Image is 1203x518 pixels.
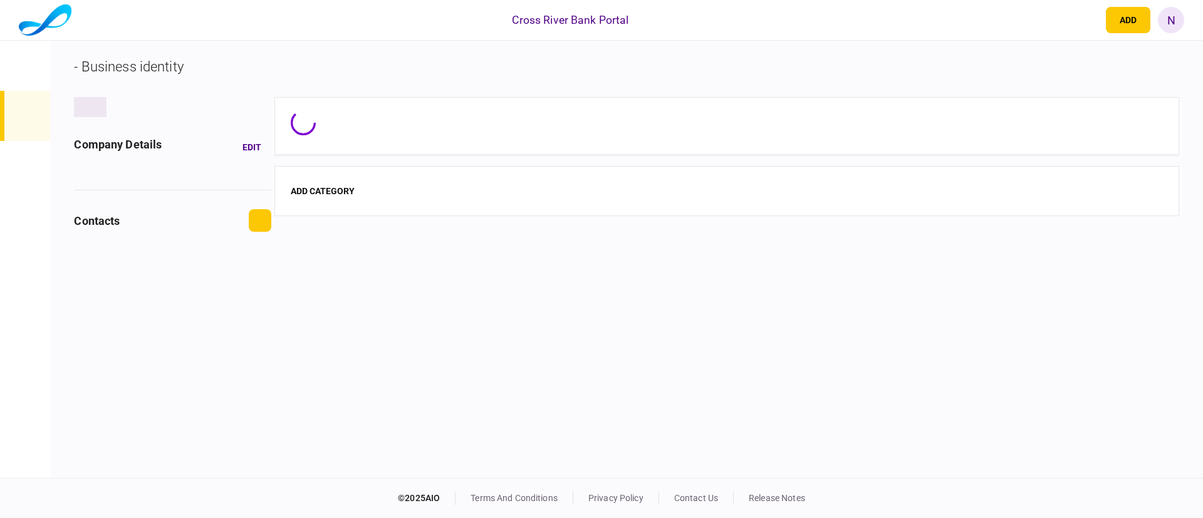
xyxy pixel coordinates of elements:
[512,12,628,28] div: Cross River Bank Portal
[1072,7,1098,33] button: open notifications list
[588,493,643,503] a: privacy policy
[398,492,456,505] div: © 2025 AIO
[1124,56,1147,79] button: link to underwriting page
[19,4,71,36] img: client company logo
[74,136,162,158] div: company details
[471,493,558,503] a: terms and conditions
[291,186,355,196] button: add category
[74,56,184,77] div: - Business identity
[1158,7,1184,33] button: N
[232,136,271,158] button: Edit
[674,493,718,503] a: contact us
[749,493,805,503] a: release notes
[74,212,120,229] div: contacts
[1106,7,1150,33] button: open adding identity options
